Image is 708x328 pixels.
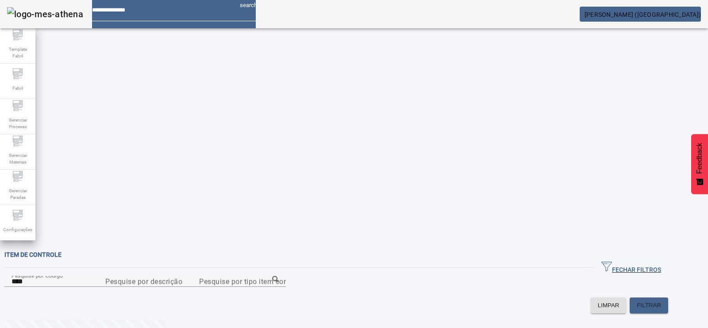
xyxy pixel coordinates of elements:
[591,297,627,313] button: LIMPAR
[7,7,83,21] img: logo-mes-athena
[691,134,708,194] button: Feedback - Mostrar pesquisa
[4,114,31,133] span: Gerenciar Processo
[105,277,182,286] mat-label: Pesquise por descrição
[199,277,303,286] mat-label: Pesquise por tipo item controle
[4,149,31,168] span: Gerenciar Materiais
[585,11,701,18] span: [PERSON_NAME] ([GEOGRAPHIC_DATA])
[4,43,31,62] span: Template Fabril
[12,272,63,278] mat-label: Pesquise por Código
[696,143,704,174] span: Feedback
[4,185,31,203] span: Gerenciar Paradas
[4,251,62,258] span: Item de controle
[630,297,668,313] button: FILTRAR
[637,301,661,310] span: FILTRAR
[598,301,619,310] span: LIMPAR
[199,276,279,287] input: Number
[0,224,35,236] span: Configurações
[601,261,661,275] span: FECHAR FILTROS
[10,82,26,94] span: Fabril
[594,260,668,276] button: FECHAR FILTROS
